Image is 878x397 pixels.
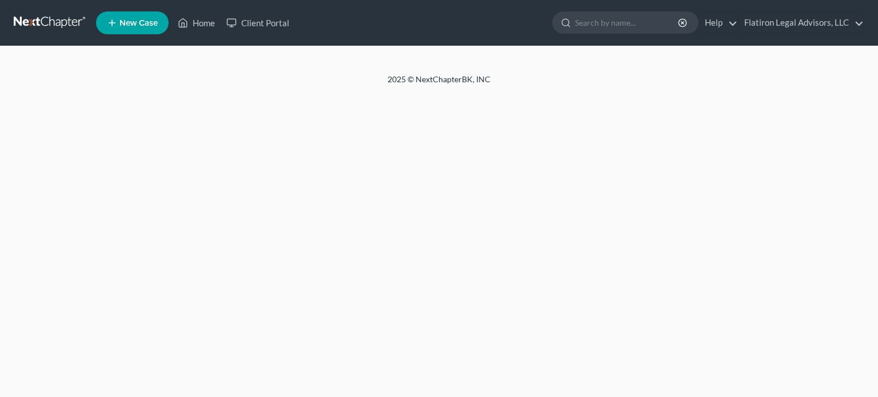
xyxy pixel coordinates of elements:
[172,13,221,33] a: Home
[699,13,737,33] a: Help
[739,13,864,33] a: Flatiron Legal Advisors, LLC
[113,74,765,94] div: 2025 © NextChapterBK, INC
[575,12,680,33] input: Search by name...
[119,19,158,27] span: New Case
[221,13,295,33] a: Client Portal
